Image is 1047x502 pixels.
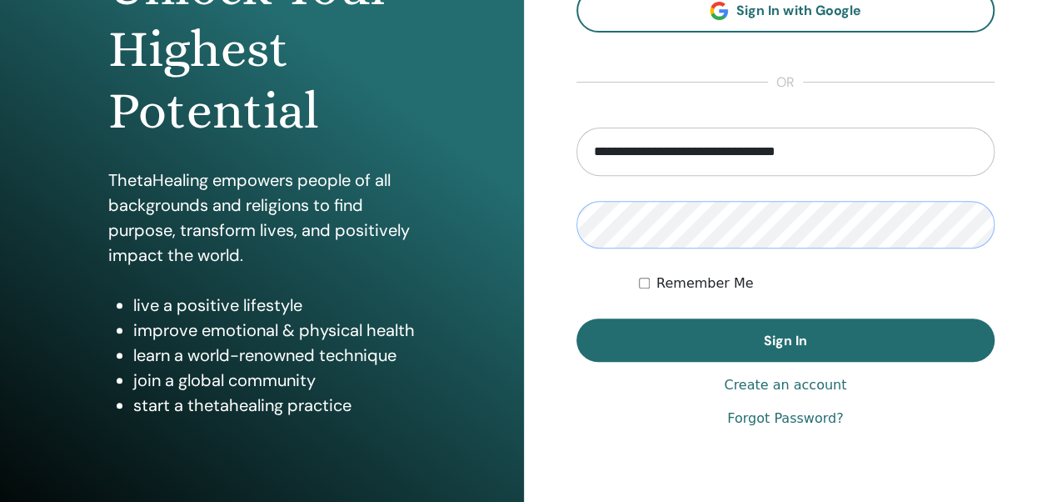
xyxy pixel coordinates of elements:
[576,319,995,362] button: Sign In
[768,73,803,93] span: or
[656,274,754,294] label: Remember Me
[133,393,416,418] li: start a thetahealing practice
[639,274,995,294] div: Keep me authenticated indefinitely or until I manually logout
[727,409,843,429] a: Forgot Password?
[133,343,416,368] li: learn a world-renowned technique
[764,332,807,349] span: Sign In
[133,368,416,393] li: join a global community
[133,318,416,343] li: improve emotional & physical health
[724,375,846,395] a: Create an account
[108,168,416,268] p: ThetaHealing empowers people of all backgrounds and religions to find purpose, transform lives, a...
[133,293,416,318] li: live a positive lifestyle
[736,2,860,19] span: Sign In with Google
